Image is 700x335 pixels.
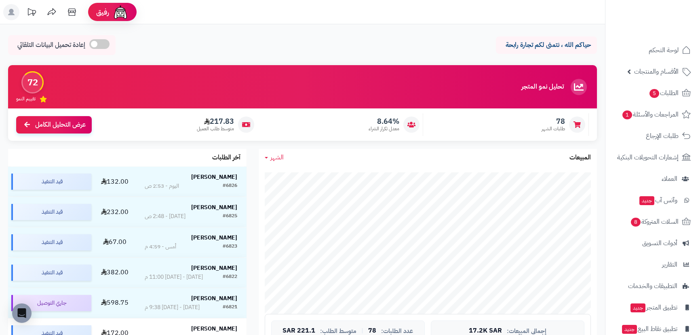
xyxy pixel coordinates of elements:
[191,233,237,242] strong: [PERSON_NAME]
[610,298,695,317] a: تطبيق المتجرجديد
[542,125,565,132] span: طلبات الشهر
[622,325,637,334] span: جديد
[223,212,237,221] div: #6825
[223,243,237,251] div: #6823
[112,4,129,20] img: ai-face.png
[507,328,546,335] span: إجمالي المبيعات:
[11,174,91,190] div: قيد التنفيذ
[381,328,413,335] span: عدد الطلبات:
[197,125,234,132] span: متوسط طلب العميل
[11,295,91,311] div: جاري التوصيل
[630,303,645,312] span: جديد
[95,197,136,227] td: 232.00
[628,280,677,292] span: التطبيقات والخدمات
[610,126,695,146] a: طلبات الإرجاع
[610,233,695,253] a: أدوات التسويق
[95,227,136,257] td: 67.00
[191,294,237,303] strong: [PERSON_NAME]
[610,148,695,167] a: إشعارات التحويلات البنكية
[649,87,679,99] span: الطلبات
[12,303,32,323] div: Open Intercom Messenger
[145,212,186,221] div: [DATE] - 2:48 ص
[521,83,564,91] h3: تحليل نمو المتجر
[569,154,591,161] h3: المبيعات
[223,273,237,281] div: #6822
[11,265,91,281] div: قيد التنفيذ
[283,327,315,335] span: 221.1 SAR
[265,153,284,162] a: الشهر
[639,196,654,205] span: جديد
[610,83,695,103] a: الطلبات5
[622,110,632,119] span: 1
[649,89,659,98] span: 5
[610,40,695,60] a: لوحة التحكم
[96,7,109,17] span: رفيق
[610,255,695,274] a: التقارير
[610,105,695,124] a: المراجعات والأسئلة1
[11,234,91,250] div: قيد التنفيذ
[16,95,36,102] span: تقييم النمو
[622,109,679,120] span: المراجعات والأسئلة
[191,324,237,333] strong: [PERSON_NAME]
[610,276,695,296] a: التطبيقات والخدمات
[662,173,677,184] span: العملاء
[646,130,679,142] span: طلبات الإرجاع
[631,218,641,227] span: 8
[369,125,399,132] span: معدل تكرار الشراء
[17,40,85,50] span: إعادة تحميل البيانات التلقائي
[145,182,179,190] div: اليوم - 2:53 ص
[469,327,502,335] span: 17.2K SAR
[639,195,677,206] span: وآتس آب
[11,204,91,220] div: قيد التنفيذ
[191,264,237,272] strong: [PERSON_NAME]
[223,303,237,312] div: #6821
[610,212,695,231] a: السلات المتروكة8
[95,167,136,197] td: 132.00
[95,258,136,288] td: 382.00
[145,243,176,251] div: أمس - 4:59 م
[212,154,240,161] h3: آخر الطلبات
[621,323,677,335] span: تطبيق نقاط البيع
[191,203,237,212] strong: [PERSON_NAME]
[223,182,237,190] div: #6826
[35,120,86,129] span: عرض التحليل الكامل
[502,40,591,50] p: حياكم الله ، نتمنى لكم تجارة رابحة
[145,273,203,281] div: [DATE] - [DATE] 11:00 م
[610,191,695,210] a: وآتس آبجديد
[369,117,399,126] span: 8.64%
[642,237,677,249] span: أدوات التسويق
[16,116,92,134] a: عرض التحليل الكامل
[270,153,284,162] span: الشهر
[630,216,679,227] span: السلات المتروكة
[630,302,677,313] span: تطبيق المتجر
[617,152,679,163] span: إشعارات التحويلات البنكية
[95,288,136,318] td: 598.75
[634,66,679,77] span: الأقسام والمنتجات
[197,117,234,126] span: 217.83
[662,259,677,270] span: التقارير
[542,117,565,126] span: 78
[320,328,356,335] span: متوسط الطلب:
[368,327,376,335] span: 78
[610,169,695,189] a: العملاء
[21,4,42,22] a: تحديثات المنصة
[191,173,237,181] strong: [PERSON_NAME]
[649,45,679,56] span: لوحة التحكم
[145,303,200,312] div: [DATE] - [DATE] 9:38 م
[361,328,363,334] span: |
